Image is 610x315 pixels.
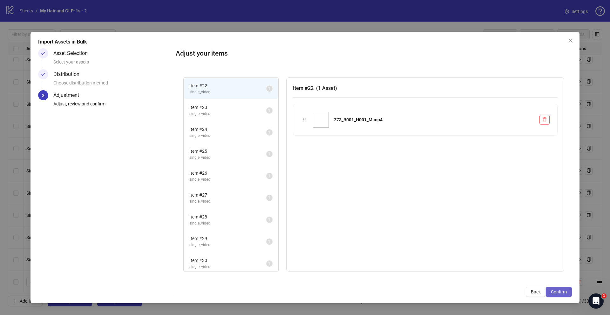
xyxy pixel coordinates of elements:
[539,115,550,125] button: Delete
[189,104,266,111] span: Item # 23
[531,289,541,294] span: Back
[268,174,270,178] span: 1
[53,58,170,69] div: Select your assets
[189,111,266,117] span: single_video
[588,293,604,309] iframe: Intercom live chat
[601,293,607,298] span: 1
[189,155,266,161] span: single_video
[189,213,266,220] span: Item # 28
[38,38,572,46] div: Import Assets in Bulk
[42,93,44,98] span: 3
[41,72,45,77] span: check
[189,220,266,226] span: single_video
[316,85,337,91] span: ( 1 Asset )
[268,261,270,266] span: 1
[268,130,270,135] span: 1
[293,84,558,92] h3: Item # 22
[266,129,273,136] sup: 1
[189,177,266,183] span: single_video
[551,289,567,294] span: Confirm
[313,112,329,128] img: 273_B001_H001_M.mp4
[53,90,84,100] div: Adjustment
[266,238,273,245] sup: 1
[566,36,576,46] button: Close
[266,195,273,201] sup: 1
[266,217,273,223] sup: 1
[189,148,266,155] span: Item # 25
[189,264,266,270] span: single_video
[53,79,170,90] div: Choose distribution method
[189,170,266,177] span: Item # 26
[189,198,266,204] span: single_video
[53,100,170,111] div: Adjust, review and confirm
[568,38,573,43] span: close
[266,107,273,114] sup: 1
[189,89,266,95] span: single_video
[189,133,266,139] span: single_video
[266,151,273,157] sup: 1
[301,116,308,123] div: holder
[302,117,307,122] span: holder
[546,287,572,297] button: Confirm
[526,287,546,297] button: Back
[266,85,273,92] sup: 1
[268,218,270,222] span: 1
[268,196,270,200] span: 1
[334,116,534,123] div: 273_B001_H001_M.mp4
[189,242,266,248] span: single_video
[41,51,45,56] span: check
[189,235,266,242] span: Item # 29
[268,239,270,244] span: 1
[268,108,270,113] span: 1
[266,173,273,179] sup: 1
[189,257,266,264] span: Item # 30
[266,260,273,267] sup: 1
[176,48,572,59] h2: Adjust your items
[189,82,266,89] span: Item # 22
[268,86,270,91] span: 1
[189,191,266,198] span: Item # 27
[189,126,266,133] span: Item # 24
[53,48,93,58] div: Asset Selection
[542,117,547,122] span: delete
[53,69,85,79] div: Distribution
[268,152,270,156] span: 1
